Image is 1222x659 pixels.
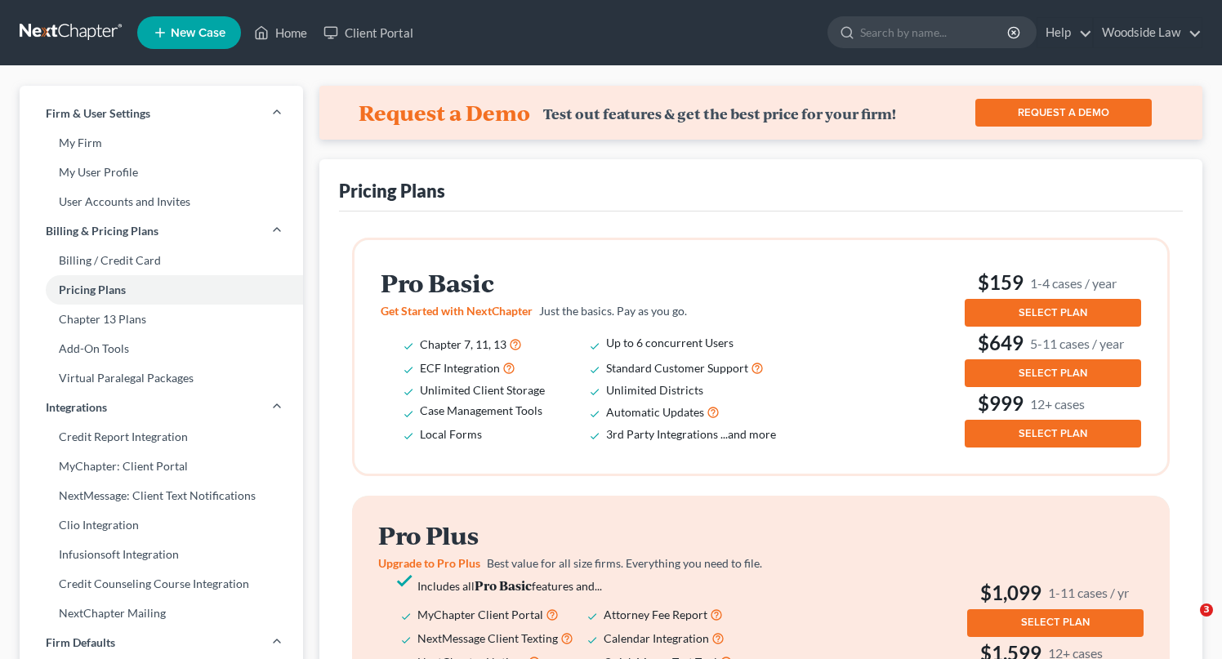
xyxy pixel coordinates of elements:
small: 1-11 cases / yr [1048,584,1129,601]
span: Integrations [46,399,107,416]
span: ECF Integration [420,361,500,375]
a: Pricing Plans [20,275,303,305]
span: Unlimited Client Storage [420,383,545,397]
a: Virtual Paralegal Packages [20,363,303,393]
span: Unlimited Districts [606,383,703,397]
span: SELECT PLAN [1019,306,1087,319]
small: 12+ cases [1030,395,1085,412]
a: Infusionsoft Integration [20,540,303,569]
input: Search by name... [860,17,1010,47]
span: Firm Defaults [46,635,115,651]
span: NextMessage Client Texting [417,631,558,645]
span: Attorney Fee Report [604,608,707,621]
a: Chapter 13 Plans [20,305,303,334]
a: Woodside Law [1094,18,1202,47]
h2: Pro Basic [381,269,799,296]
span: Firm & User Settings [46,105,150,122]
span: ...and more [720,427,776,441]
a: Billing & Pricing Plans [20,216,303,246]
button: SELECT PLAN [965,359,1141,387]
span: 3rd Party Integrations [606,427,718,441]
small: 5-11 cases / year [1030,335,1124,352]
a: Help [1037,18,1092,47]
span: Local Forms [420,427,482,441]
a: NextMessage: Client Text Notifications [20,481,303,510]
span: SELECT PLAN [1019,427,1087,440]
span: Chapter 7, 11, 13 [420,337,506,351]
a: REQUEST A DEMO [975,99,1152,127]
a: Firm Defaults [20,628,303,657]
span: Best value for all size firms. Everything you need to file. [487,556,762,570]
a: Credit Counseling Course Integration [20,569,303,599]
h2: Pro Plus [378,522,796,549]
span: MyChapter Client Portal [417,608,543,621]
strong: Pro Basic [475,577,532,594]
h4: Request a Demo [359,100,530,126]
a: Home [246,18,315,47]
a: My User Profile [20,158,303,187]
a: Client Portal [315,18,421,47]
a: NextChapter Mailing [20,599,303,628]
small: 1-4 cases / year [1030,274,1117,292]
iframe: Intercom live chat [1166,603,1206,643]
a: My Firm [20,128,303,158]
span: Get Started with NextChapter [381,304,533,318]
div: Pricing Plans [339,179,445,203]
span: Billing & Pricing Plans [46,223,158,239]
div: Test out features & get the best price for your firm! [543,105,896,122]
a: Firm & User Settings [20,99,303,128]
span: SELECT PLAN [1021,616,1090,629]
span: Just the basics. Pay as you go. [539,304,687,318]
button: SELECT PLAN [965,420,1141,447]
span: Upgrade to Pro Plus [378,556,480,570]
span: Calendar Integration [604,631,709,645]
span: New Case [171,27,225,39]
h3: $159 [965,269,1141,296]
a: Billing / Credit Card [20,246,303,275]
h3: $1,099 [967,580,1144,606]
h3: $649 [965,330,1141,356]
span: Includes all features and... [417,579,602,593]
h3: $999 [965,390,1141,416]
span: Standard Customer Support [606,361,748,375]
button: SELECT PLAN [967,609,1144,637]
a: Add-On Tools [20,334,303,363]
a: MyChapter: Client Portal [20,452,303,481]
span: Up to 6 concurrent Users [606,336,734,350]
span: SELECT PLAN [1019,367,1087,380]
span: Case Management Tools [420,403,542,417]
a: User Accounts and Invites [20,187,303,216]
a: Credit Report Integration [20,422,303,452]
span: Automatic Updates [606,405,704,419]
span: 3 [1200,603,1213,617]
a: Integrations [20,393,303,422]
a: Clio Integration [20,510,303,540]
button: SELECT PLAN [965,299,1141,327]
